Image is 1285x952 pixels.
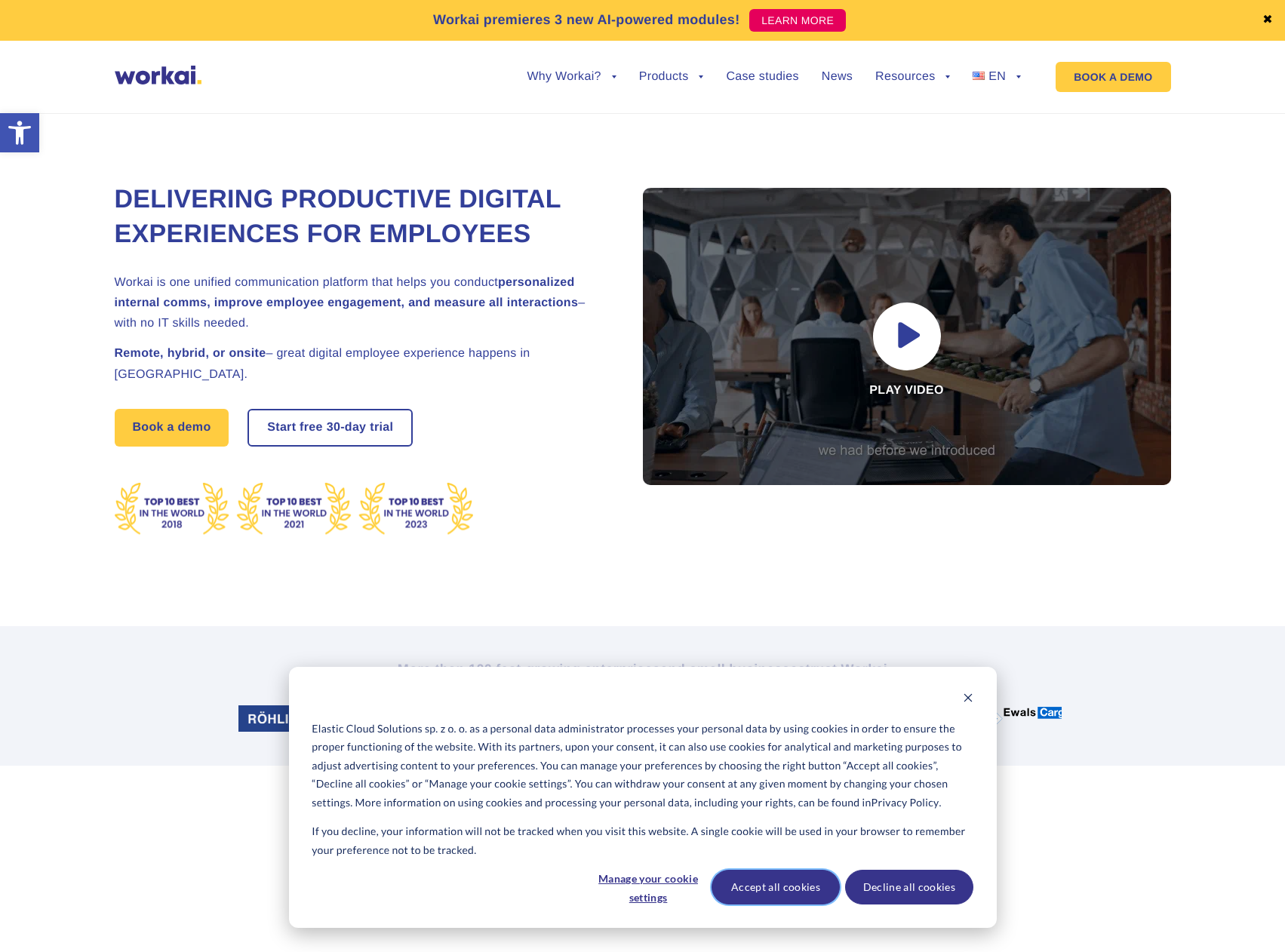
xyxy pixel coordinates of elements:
[875,71,950,83] a: Resources
[327,422,367,434] i: 30-day
[527,71,616,83] a: Why Workai?
[988,70,1006,83] span: EN
[1056,62,1170,92] a: BOOK A DEMO
[115,347,266,360] strong: Remote, hybrid, or onsite
[643,188,1171,485] div: Play video
[249,410,411,445] a: Start free30-daytrial
[590,870,706,904] button: Manage your cookie settings
[872,794,939,812] a: Privacy Policy
[115,183,605,252] h1: Delivering Productive Digital Experiences for Employees
[115,272,605,334] h2: Workai is one unified communication platform that helps you conduct – with no IT skills needed.
[749,9,846,32] a: LEARN MORE
[822,71,853,83] a: News
[726,71,798,83] a: Case studies
[845,870,973,904] button: Decline all cookies
[312,720,973,812] p: Elastic Cloud Solutions sp. z o. o. as a personal data administrator processes your personal data...
[433,10,740,30] p: Workai premieres 3 new AI-powered modules!
[963,690,973,709] button: Dismiss cookie banner
[1262,14,1273,26] a: ✖
[712,870,840,904] button: Accept all cookies
[289,667,997,928] div: Cookie banner
[312,822,973,859] p: If you decline, your information will not be tracked when you visit this website. A single cookie...
[224,660,1062,678] h2: More than 100 fast-growing enterprises trust Workai
[660,662,805,677] i: and small businesses
[115,409,229,447] a: Book a demo
[639,71,704,83] a: Products
[115,343,605,384] h2: – great digital employee experience happens in [GEOGRAPHIC_DATA].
